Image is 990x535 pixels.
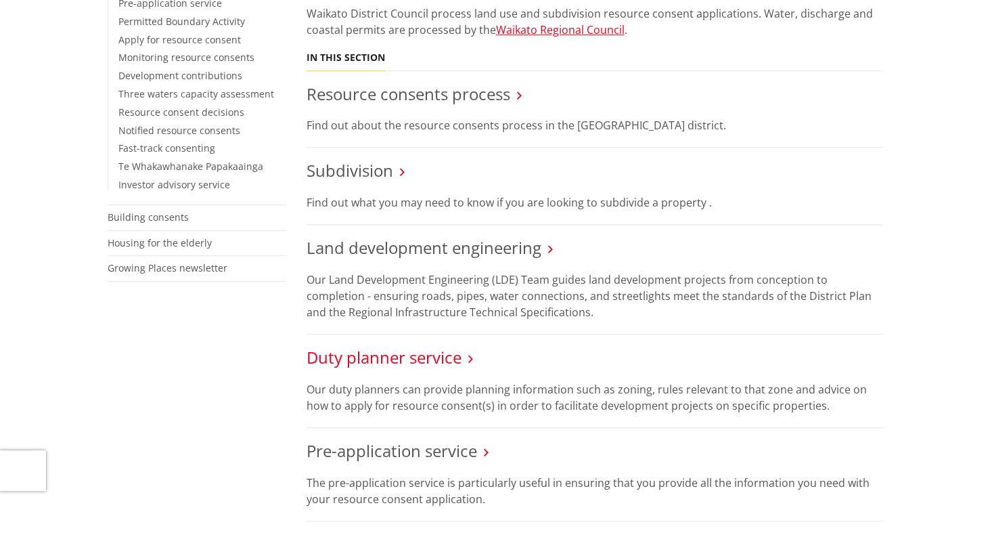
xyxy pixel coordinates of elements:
[307,194,883,211] p: Find out what you may need to know if you are looking to subdivide a property .
[307,440,477,462] a: Pre-application service
[307,272,883,320] p: Our Land Development Engineering (LDE) Team guides land development projects from conception to c...
[118,15,245,28] a: Permitted Boundary Activity
[118,124,240,137] a: Notified resource consents
[118,142,215,154] a: Fast-track consenting
[118,33,241,46] a: Apply for resource consent
[307,381,883,414] p: Our duty planners can provide planning information such as zoning, rules relevant to that zone an...
[108,261,227,274] a: Growing Places newsletter
[118,69,242,82] a: Development contributions
[307,236,541,259] a: Land development engineering
[118,160,263,173] a: Te Whakawhanake Papakaainga
[118,87,274,100] a: Three waters capacity assessment
[307,83,510,105] a: Resource consents process
[118,106,244,119] a: Resource consent decisions
[118,178,230,191] a: Investor advisory service
[108,236,212,249] a: Housing for the elderly
[307,475,883,507] p: The pre-application service is particularly useful in ensuring that you provide all the informati...
[108,211,189,223] a: Building consents
[118,51,254,64] a: Monitoring resource consents
[496,22,625,37] a: Waikato Regional Council
[307,117,883,133] p: Find out about the resource consents process in the [GEOGRAPHIC_DATA] district.
[307,159,393,181] a: Subdivision
[307,5,883,38] p: Waikato District Council process land use and subdivision resource consent applications. Water, d...
[307,52,385,64] h5: In this section
[307,346,462,368] a: Duty planner service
